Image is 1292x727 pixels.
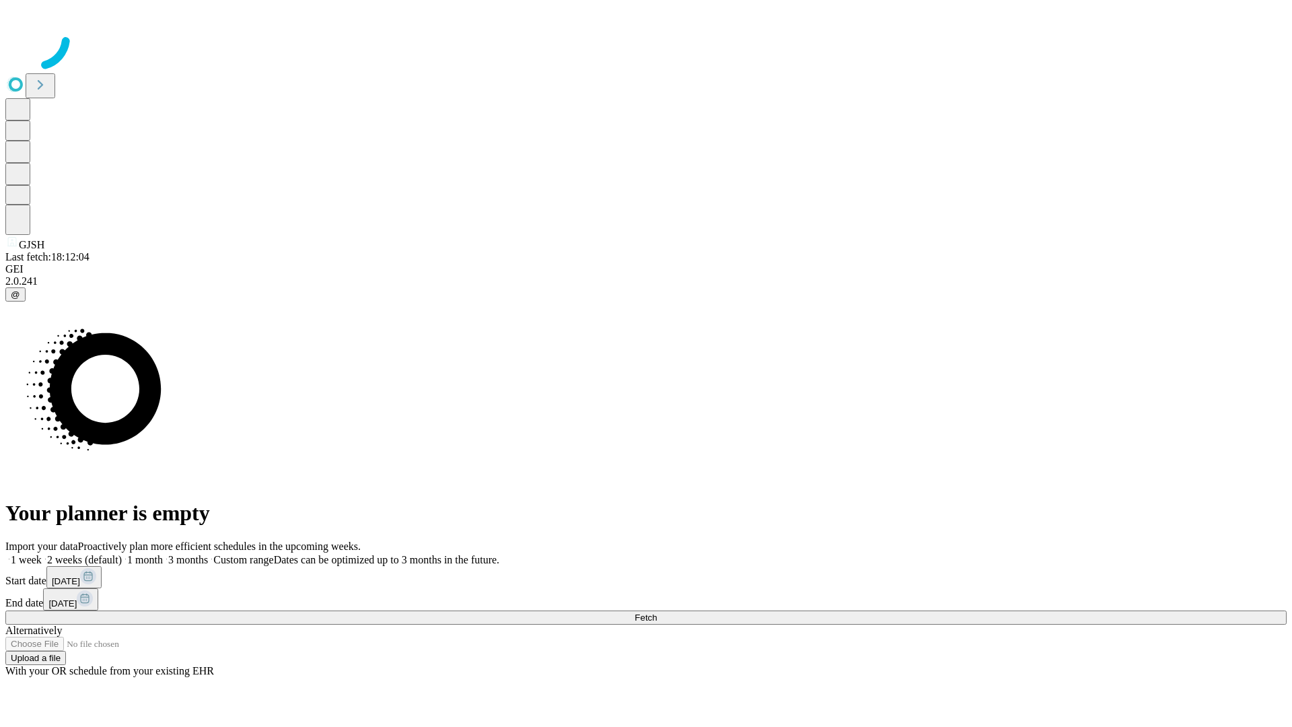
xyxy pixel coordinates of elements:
[5,287,26,302] button: @
[5,611,1287,625] button: Fetch
[11,289,20,300] span: @
[19,239,44,250] span: GJSH
[168,554,208,565] span: 3 months
[5,275,1287,287] div: 2.0.241
[635,613,657,623] span: Fetch
[5,588,1287,611] div: End date
[5,263,1287,275] div: GEI
[11,554,42,565] span: 1 week
[5,665,214,677] span: With your OR schedule from your existing EHR
[127,554,163,565] span: 1 month
[5,566,1287,588] div: Start date
[46,566,102,588] button: [DATE]
[5,541,78,552] span: Import your data
[52,576,80,586] span: [DATE]
[213,554,273,565] span: Custom range
[47,554,122,565] span: 2 weeks (default)
[5,651,66,665] button: Upload a file
[43,588,98,611] button: [DATE]
[5,501,1287,526] h1: Your planner is empty
[48,598,77,609] span: [DATE]
[274,554,499,565] span: Dates can be optimized up to 3 months in the future.
[5,625,62,636] span: Alternatively
[5,251,89,263] span: Last fetch: 18:12:04
[78,541,361,552] span: Proactively plan more efficient schedules in the upcoming weeks.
